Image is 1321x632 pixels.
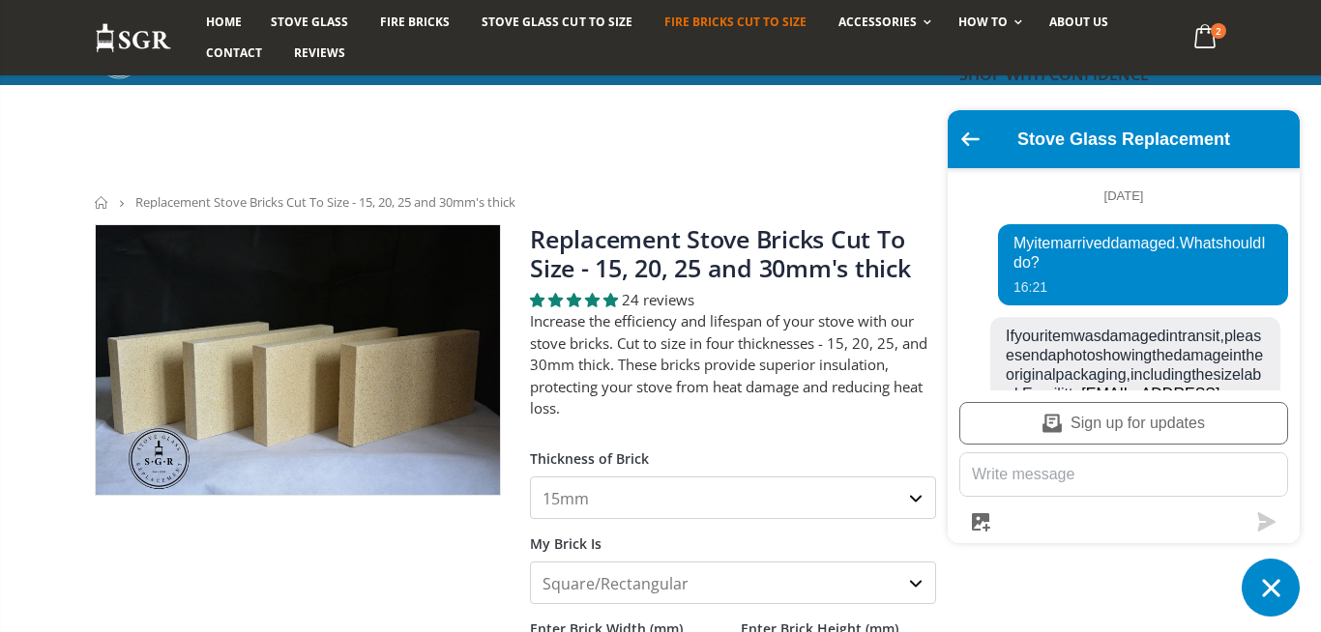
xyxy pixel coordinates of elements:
a: Contact [191,38,277,69]
span: Accessories [838,14,917,30]
a: Fire Bricks Cut To Size [650,7,821,38]
span: 24 reviews [622,290,694,309]
a: Stove Glass [256,7,363,38]
a: Replacement Stove Bricks Cut To Size - 15, 20, 25 and 30mm's thick [530,222,911,284]
a: How To [944,7,1032,38]
span: About us [1049,14,1108,30]
span: 2 [1211,23,1226,39]
a: Stove Glass Cut To Size [467,7,646,38]
a: Home [191,7,256,38]
inbox-online-store-chat: Shopify online store chat [942,110,1306,617]
p: Increase the efficiency and lifespan of your stove with our stove bricks. Cut to size in four thi... [530,310,936,419]
h3: SECURE PACKAGING (Ensures safe arrival) [1037,102,1226,145]
span: How To [958,14,1008,30]
label: Thickness of Brick [530,434,936,469]
span: Replacement Stove Bricks Cut To Size - 15, 20, 25 and 30mm's thick [135,193,515,211]
a: Accessories [824,7,941,38]
a: About us [1035,7,1123,38]
a: Reviews [279,38,360,69]
a: Home [95,196,109,209]
a: Fire Bricks [366,7,464,38]
img: 4_fire_bricks_1aa33a0b-dc7a-4843-b288-55f1aa0e36c3_800x_crop_center.jpeg [96,225,500,494]
span: Stove Glass Cut To Size [482,14,631,30]
span: 4.79 stars [530,290,622,309]
img: Stove Glass Replacement [95,22,172,54]
span: Stove Glass [271,14,348,30]
span: Home [206,14,242,30]
a: 2 [1187,19,1226,57]
span: Contact [206,44,262,61]
label: My Brick Is [530,519,936,554]
span: Fire Bricks [380,14,450,30]
span: Fire Bricks Cut To Size [664,14,807,30]
span: Reviews [294,44,345,61]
